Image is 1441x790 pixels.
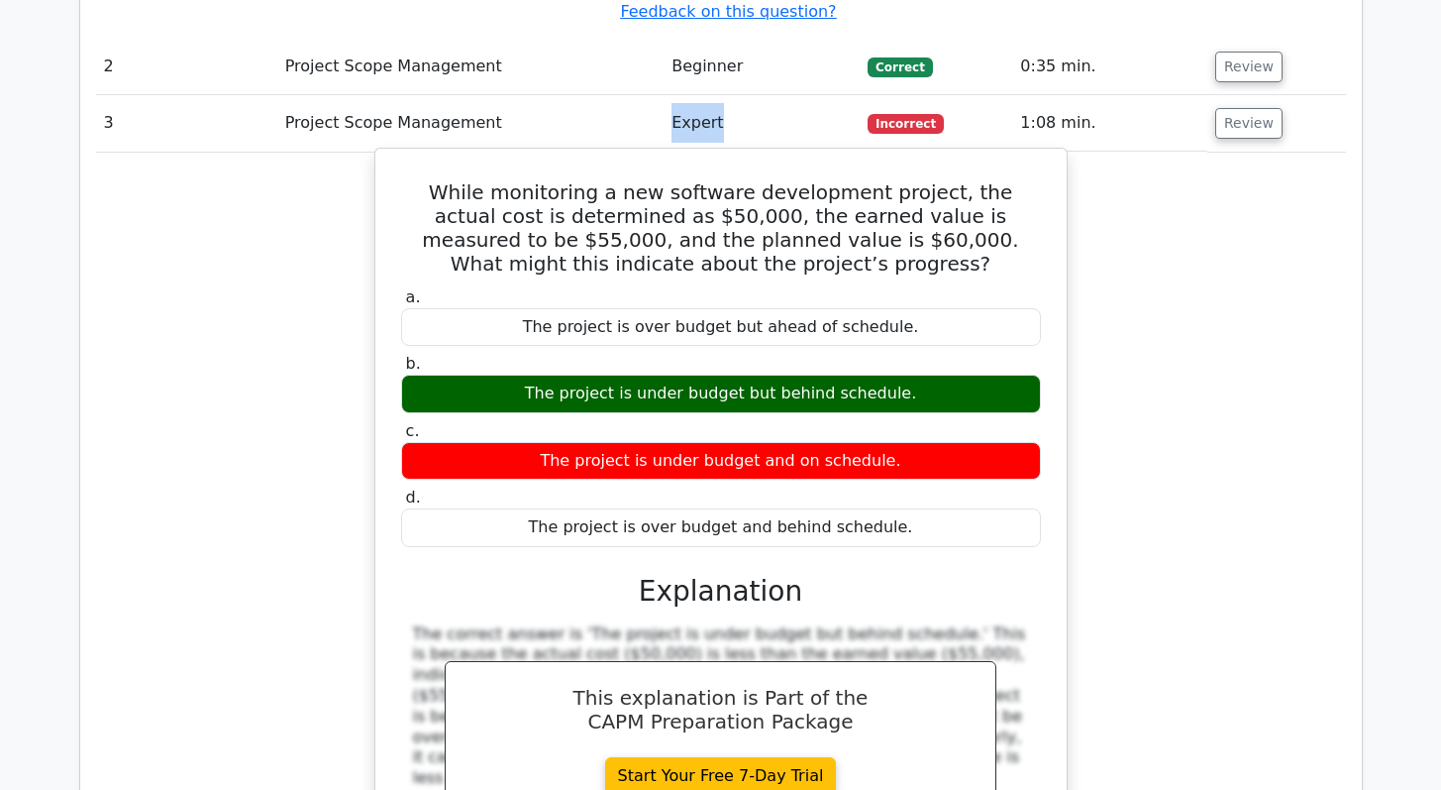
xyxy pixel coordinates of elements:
[406,287,421,306] span: a.
[406,354,421,373] span: b.
[406,421,420,440] span: c.
[413,624,1029,789] div: The correct answer is 'The project is under budget but behind schedule.' This is because the actu...
[868,57,932,77] span: Correct
[96,39,277,95] td: 2
[868,114,944,134] span: Incorrect
[399,180,1043,276] h5: While monitoring a new software development project, the actual cost is determined as $50,000, th...
[1215,52,1283,82] button: Review
[664,95,860,152] td: Expert
[1215,108,1283,139] button: Review
[1012,39,1207,95] td: 0:35 min.
[401,508,1041,547] div: The project is over budget and behind schedule.
[406,488,421,507] span: d.
[664,39,860,95] td: Beginner
[401,375,1041,413] div: The project is under budget but behind schedule.
[1012,95,1207,152] td: 1:08 min.
[277,39,664,95] td: Project Scope Management
[413,575,1029,609] h3: Explanation
[401,442,1041,481] div: The project is under budget and on schedule.
[96,95,277,152] td: 3
[620,2,836,21] a: Feedback on this question?
[277,95,664,152] td: Project Scope Management
[401,308,1041,347] div: The project is over budget but ahead of schedule.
